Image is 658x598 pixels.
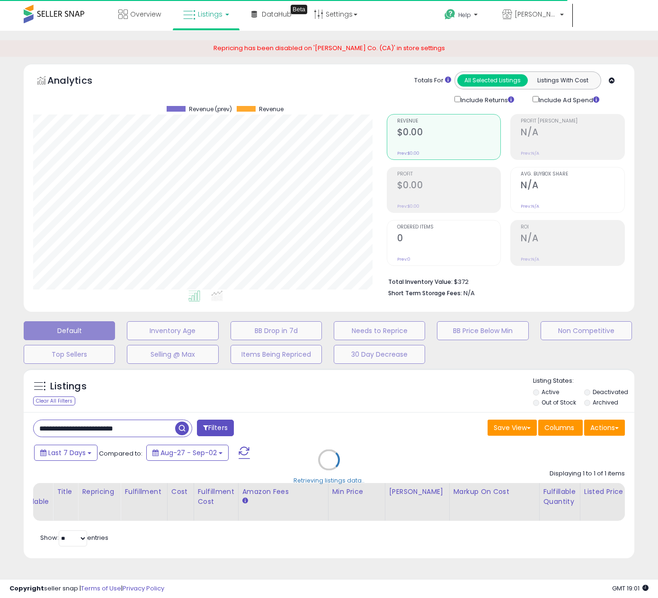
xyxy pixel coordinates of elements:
button: BB Drop in 7d [231,321,322,340]
div: seller snap | | [9,584,164,593]
span: Listings [198,9,222,19]
span: DataHub [262,9,292,19]
div: Totals For [414,76,451,85]
div: Include Returns [447,94,525,105]
span: Profit [PERSON_NAME] [521,119,624,124]
small: Prev: 0 [397,256,410,262]
strong: Copyright [9,584,44,593]
a: Terms of Use [81,584,121,593]
button: Needs to Reprice [334,321,425,340]
button: All Selected Listings [457,74,528,87]
small: Prev: $0.00 [397,203,419,209]
h2: N/A [521,233,624,246]
button: 30 Day Decrease [334,345,425,364]
button: Default [24,321,115,340]
a: Help [437,1,487,31]
a: Privacy Policy [123,584,164,593]
h5: Analytics [47,74,111,89]
button: Non Competitive [541,321,632,340]
button: BB Price Below Min [437,321,528,340]
span: Help [458,11,471,19]
button: Inventory Age [127,321,218,340]
button: Selling @ Max [127,345,218,364]
small: Prev: $0.00 [397,150,419,156]
span: ROI [521,225,624,230]
span: Ordered Items [397,225,501,230]
h2: $0.00 [397,180,501,193]
span: Revenue (prev) [189,106,232,113]
span: 2025-09-10 19:01 GMT [612,584,649,593]
small: Prev: N/A [521,256,539,262]
h2: 0 [397,233,501,246]
button: Top Sellers [24,345,115,364]
span: Revenue [397,119,501,124]
h2: $0.00 [397,127,501,140]
span: Profit [397,172,501,177]
span: Overview [130,9,161,19]
span: Revenue [259,106,284,113]
button: Items Being Repriced [231,345,322,364]
div: Include Ad Spend [525,94,614,105]
b: Short Term Storage Fees: [388,289,462,297]
small: Prev: N/A [521,150,539,156]
span: [PERSON_NAME] Co. [515,9,557,19]
div: Retrieving listings data.. [293,476,365,485]
i: Get Help [444,9,456,20]
li: $372 [388,275,618,287]
span: Repricing has been disabled on '[PERSON_NAME] Co. (CA)' in store settings [213,44,445,53]
span: N/A [463,289,475,298]
b: Total Inventory Value: [388,278,453,286]
h2: N/A [521,180,624,193]
button: Listings With Cost [527,74,598,87]
div: Tooltip anchor [291,5,307,14]
small: Prev: N/A [521,203,539,209]
h2: N/A [521,127,624,140]
span: Avg. Buybox Share [521,172,624,177]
